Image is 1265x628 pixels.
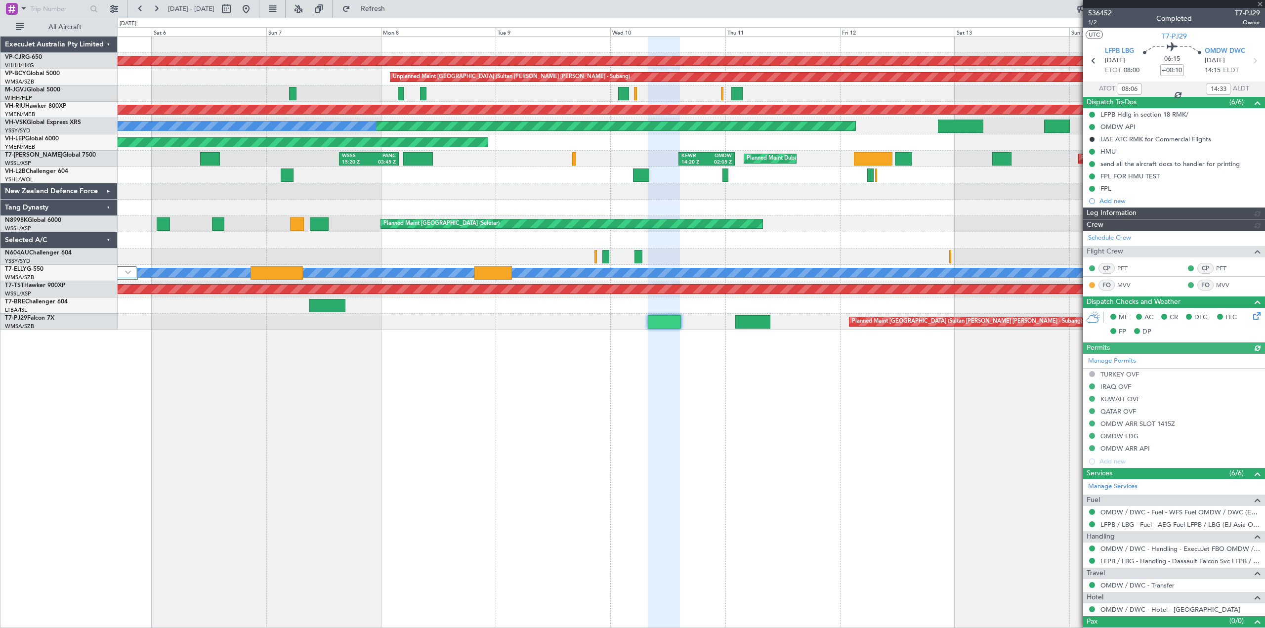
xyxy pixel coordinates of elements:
[1205,46,1245,56] span: OMDW DWC
[5,217,28,223] span: N8998K
[5,217,61,223] a: N8998KGlobal 6000
[1087,531,1115,543] span: Handling
[5,87,60,93] a: M-JGVJGlobal 5000
[1119,313,1128,323] span: MF
[5,299,68,305] a: T7-BREChallenger 604
[1205,66,1221,76] span: 14:15
[1100,557,1260,565] a: LFPB / LBG - Handling - Dassault Falcon Svc LFPB / LBG
[852,314,1082,329] div: Planned Maint [GEOGRAPHIC_DATA] (Sultan [PERSON_NAME] [PERSON_NAME] - Subang)
[1142,327,1151,337] span: DP
[1100,135,1211,143] div: UAE ATC RMK for Commercial Flights
[1100,172,1160,180] div: FPL FOR HMU TEST
[1233,84,1249,94] span: ALDT
[5,136,59,142] a: VH-LEPGlobal 6000
[369,159,396,166] div: 03:45 Z
[1119,327,1126,337] span: FP
[1087,296,1181,308] span: Dispatch Checks and Weather
[1100,520,1260,529] a: LFPB / LBG - Fuel - AEG Fuel LFPB / LBG (EJ Asia Only)
[5,71,26,77] span: VP-BCY
[393,70,630,84] div: Unplanned Maint [GEOGRAPHIC_DATA] (Sultan [PERSON_NAME] [PERSON_NAME] - Subang)
[1100,160,1240,168] div: send all the aircraft docs to handler for printing
[5,103,25,109] span: VH-RIU
[747,151,844,166] div: Planned Maint Dubai (Al Maktoum Intl)
[1100,147,1116,156] div: HMU
[5,250,29,256] span: N604AU
[5,323,34,330] a: WMSA/SZB
[1124,66,1139,76] span: 08:00
[11,19,107,35] button: All Aircraft
[5,225,31,232] a: WSSL/XSP
[5,94,32,102] a: WIHH/HLP
[1100,508,1260,516] a: OMDW / DWC - Fuel - WFS Fuel OMDW / DWC (EJ Asia Only)
[1194,313,1209,323] span: DFC,
[5,283,24,289] span: T7-TST
[383,216,500,231] div: Planned Maint [GEOGRAPHIC_DATA] (Seletar)
[681,159,707,166] div: 14:20 Z
[1223,66,1239,76] span: ELDT
[5,315,54,321] a: T7-PJ29Falcon 7X
[496,27,610,36] div: Tue 9
[707,153,732,160] div: OMDW
[125,270,131,274] img: arrow-gray.svg
[5,168,68,174] a: VH-L2BChallenger 604
[1087,616,1097,628] span: Pax
[1100,581,1175,589] a: OMDW / DWC - Transfer
[1088,18,1112,27] span: 1/2
[5,111,35,118] a: YMEN/MEB
[681,153,707,160] div: KEWR
[1235,18,1260,27] span: Owner
[1225,313,1237,323] span: FFC
[1081,151,1197,166] div: Planned Maint [GEOGRAPHIC_DATA] (Seletar)
[266,27,381,36] div: Sun 7
[5,266,43,272] a: T7-ELLYG-550
[5,274,34,281] a: WMSA/SZB
[5,152,96,158] a: T7-[PERSON_NAME]Global 7500
[955,27,1069,36] div: Sat 13
[337,1,397,17] button: Refresh
[1105,56,1125,66] span: [DATE]
[5,127,30,134] a: YSSY/SYD
[30,1,87,16] input: Trip Number
[725,27,840,36] div: Thu 11
[352,5,394,12] span: Refresh
[152,27,266,36] div: Sat 6
[5,120,27,126] span: VH-VSK
[1087,592,1103,603] span: Hotel
[1086,30,1103,39] button: UTC
[1099,197,1260,205] div: Add new
[1087,97,1137,108] span: Dispatch To-Dos
[5,168,26,174] span: VH-L2B
[1100,123,1136,131] div: OMDW API
[1088,8,1112,18] span: 536452
[369,153,396,160] div: PANC
[5,120,81,126] a: VH-VSKGlobal Express XRS
[1087,495,1100,506] span: Fuel
[5,257,30,265] a: YSSY/SYD
[5,266,27,272] span: T7-ELLY
[5,103,66,109] a: VH-RIUHawker 800XP
[5,290,31,297] a: WSSL/XSP
[1229,97,1244,107] span: (6/6)
[1229,616,1244,626] span: (0/0)
[5,299,25,305] span: T7-BRE
[5,283,65,289] a: T7-TSTHawker 900XP
[381,27,496,36] div: Mon 8
[5,160,31,167] a: WSSL/XSP
[5,315,27,321] span: T7-PJ29
[5,136,25,142] span: VH-LEP
[168,4,214,13] span: [DATE] - [DATE]
[1156,13,1192,24] div: Completed
[1100,110,1188,119] div: LFPB Hdlg in section 18 RMK/
[342,159,369,166] div: 15:20 Z
[1088,482,1138,492] a: Manage Services
[1069,27,1184,36] div: Sun 14
[1100,184,1111,193] div: FPL
[1105,46,1134,56] span: LFPB LBG
[5,78,34,85] a: WMSA/SZB
[5,152,62,158] span: T7-[PERSON_NAME]
[840,27,955,36] div: Fri 12
[5,54,42,60] a: VP-CJRG-650
[1100,544,1260,553] a: OMDW / DWC - Handling - ExecuJet FBO OMDW / DWC
[5,54,25,60] span: VP-CJR
[1087,468,1112,479] span: Services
